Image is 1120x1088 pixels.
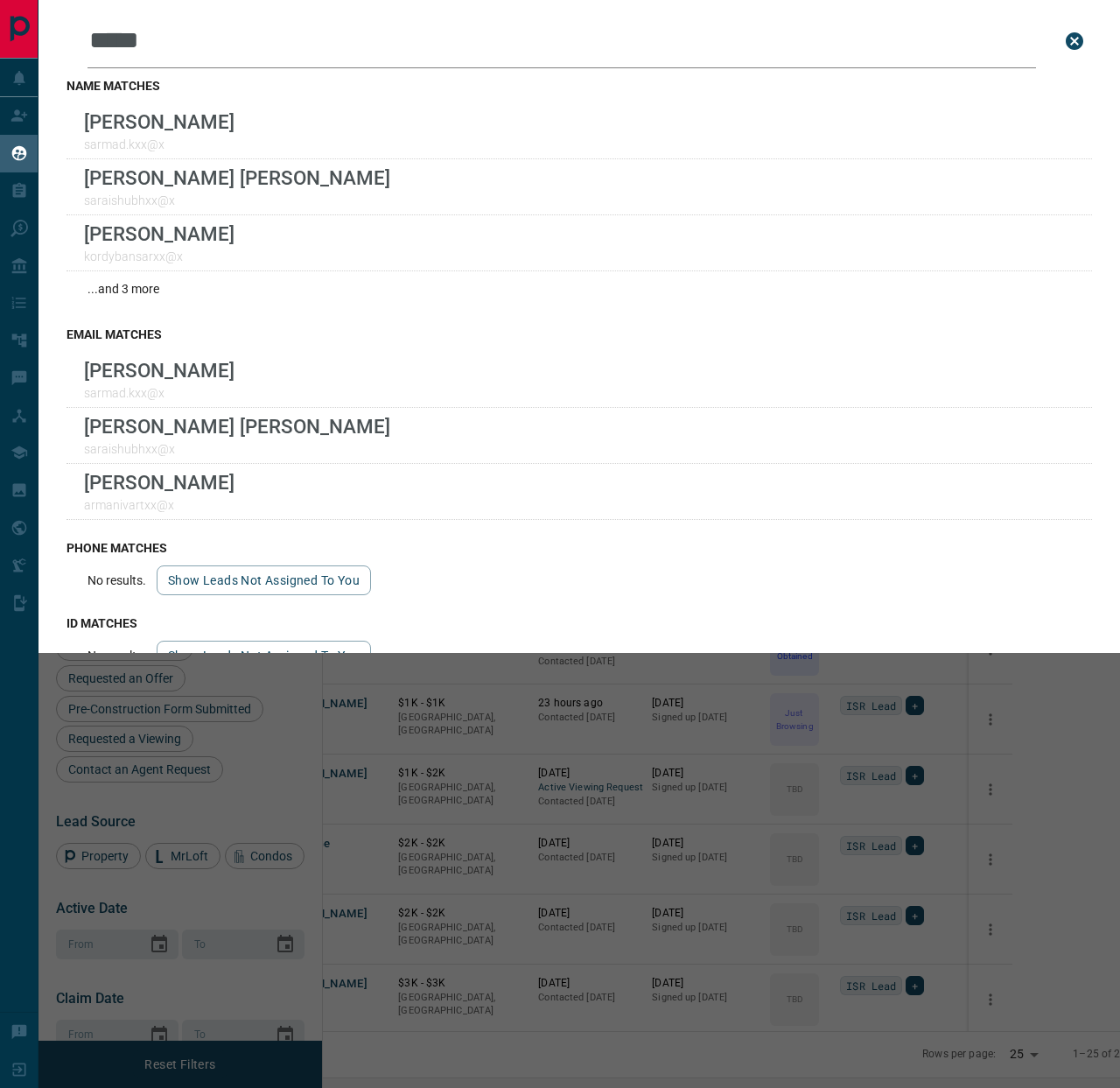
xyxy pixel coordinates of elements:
[157,565,371,595] button: show leads not assigned to you
[84,386,234,400] p: sarmad.kxx@x
[84,359,234,382] p: [PERSON_NAME]
[84,498,234,512] p: armanivartxx@x
[84,442,390,456] p: saraishubhxx@x
[66,327,1092,341] h3: email matches
[84,193,390,207] p: saraishubhxx@x
[84,471,234,494] p: [PERSON_NAME]
[66,271,1092,306] div: ...and 3 more
[87,649,146,663] p: No results.
[84,415,390,438] p: [PERSON_NAME] [PERSON_NAME]
[66,79,1092,93] h3: name matches
[87,573,146,587] p: No results.
[157,641,371,670] button: show leads not assigned to you
[66,616,1092,630] h3: id matches
[84,166,390,189] p: [PERSON_NAME] [PERSON_NAME]
[1057,24,1092,59] button: close search bar
[84,249,234,263] p: kordybansarxx@x
[66,541,1092,555] h3: phone matches
[84,222,234,245] p: [PERSON_NAME]
[84,137,234,151] p: sarmad.kxx@x
[84,110,234,133] p: [PERSON_NAME]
